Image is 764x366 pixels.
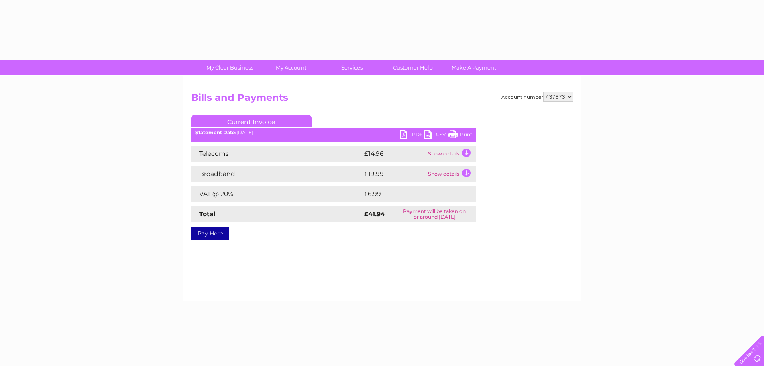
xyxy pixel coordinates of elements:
td: £19.99 [362,166,426,182]
td: £14.96 [362,146,426,162]
a: PDF [400,130,424,141]
td: Payment will be taken on or around [DATE] [393,206,476,222]
a: Make A Payment [441,60,507,75]
a: Services [319,60,385,75]
a: Pay Here [191,227,229,240]
td: Show details [426,146,476,162]
td: VAT @ 20% [191,186,362,202]
td: Broadband [191,166,362,182]
a: Customer Help [380,60,446,75]
div: Account number [501,92,573,102]
td: Telecoms [191,146,362,162]
a: My Account [258,60,324,75]
div: [DATE] [191,130,476,135]
a: Current Invoice [191,115,312,127]
strong: Total [199,210,216,218]
a: My Clear Business [197,60,263,75]
a: Print [448,130,472,141]
td: Show details [426,166,476,182]
h2: Bills and Payments [191,92,573,107]
strong: £41.94 [364,210,385,218]
td: £6.99 [362,186,458,202]
b: Statement Date: [195,129,236,135]
a: CSV [424,130,448,141]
